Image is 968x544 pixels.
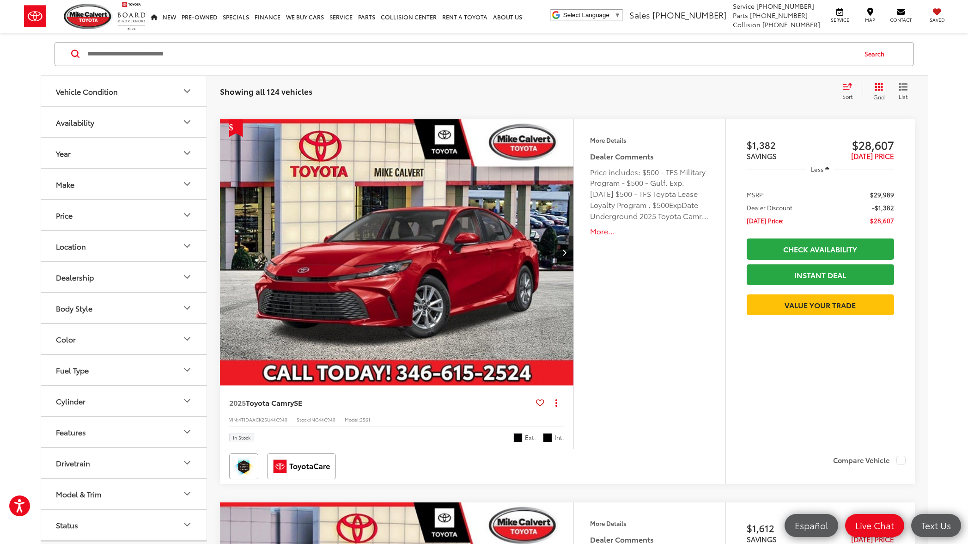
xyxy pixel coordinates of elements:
[747,521,821,535] span: $1,612
[56,180,74,189] div: Make
[629,9,650,21] span: Sales
[917,520,956,531] span: Text Us
[86,43,856,65] input: Search by Make, Model, or Keyword
[56,273,94,281] div: Dealership
[563,12,621,18] a: Select Language​
[747,238,894,259] a: Check Availability
[806,161,834,177] button: Less
[41,510,207,540] button: StatusStatus
[56,118,94,127] div: Availability
[182,148,193,159] div: Year
[246,397,294,408] span: Toyota Camry
[233,435,250,440] span: In Stock
[899,92,908,100] span: List
[845,514,904,537] a: Live Chat
[890,17,912,23] span: Contact
[182,210,193,221] div: Price
[860,17,880,23] span: Map
[811,165,823,173] span: Less
[785,514,838,537] a: Español
[41,479,207,509] button: Model & TrimModel & Trim
[229,416,238,423] span: VIN:
[747,138,821,152] span: $1,382
[238,416,287,423] span: 4T1DAACK2SU44C940
[590,166,709,222] div: Price includes: $500 - TFS Military Program - $500 - Gulf. Exp. [DATE] $500 - TFS Toyota Lease Lo...
[345,416,360,423] span: Model:
[182,303,193,314] div: Body Style
[41,324,207,354] button: ColorColor
[56,304,92,312] div: Body Style
[750,11,808,20] span: [PHONE_NUMBER]
[56,211,73,220] div: Price
[56,242,86,251] div: Location
[525,433,536,442] span: Ext.
[870,190,894,199] span: $29,989
[41,169,207,199] button: MakeMake
[747,190,765,199] span: MSRP:
[182,458,193,469] div: Drivetrain
[64,4,113,29] img: Mike Calvert Toyota
[856,43,898,66] button: Search
[543,433,552,442] span: Black
[927,17,947,23] span: Saved
[756,1,814,11] span: [PHONE_NUMBER]
[41,138,207,168] button: YearYear
[733,1,755,11] span: Service
[41,355,207,385] button: Fuel TypeFuel Type
[590,520,709,526] h4: More Details
[229,397,533,408] a: 2025Toyota CamrySE
[41,107,207,137] button: AvailabilityAvailability
[911,514,961,537] a: Text Us
[747,203,792,212] span: Dealer Discount
[182,489,193,500] div: Model & Trim
[892,82,915,101] button: List View
[229,397,246,408] span: 2025
[762,20,820,29] span: [PHONE_NUMBER]
[873,93,885,101] span: Grid
[41,448,207,478] button: DrivetrainDrivetrain
[838,82,863,101] button: Select sort value
[269,455,334,477] img: ToyotaCare Mike Calvert Toyota Houston TX
[294,397,302,408] span: SE
[182,365,193,376] div: Fuel Type
[747,151,777,161] span: SAVINGS
[182,334,193,345] div: Color
[563,12,609,18] span: Select Language
[297,416,310,423] span: Stock:
[747,534,777,544] span: SAVINGS
[833,456,906,465] label: Compare Vehicle
[56,520,78,529] div: Status
[182,396,193,407] div: Cylinder
[41,386,207,416] button: CylinderCylinder
[851,520,899,531] span: Live Chat
[733,20,761,29] span: Collision
[56,366,89,374] div: Fuel Type
[56,397,85,405] div: Cylinder
[41,200,207,230] button: PricePrice
[56,428,86,436] div: Features
[56,458,90,467] div: Drivetrain
[870,216,894,225] span: $28,607
[360,416,370,423] span: 2561
[548,395,564,411] button: Actions
[829,17,850,23] span: Service
[182,272,193,283] div: Dealership
[790,520,833,531] span: Español
[41,262,207,292] button: DealershipDealership
[219,119,575,385] a: 2025 Toyota Camry SE2025 Toyota Camry SE2025 Toyota Camry SE2025 Toyota Camry SE
[182,520,193,531] div: Status
[56,87,118,96] div: Vehicle Condition
[182,427,193,438] div: Features
[554,433,564,442] span: Int.
[513,433,523,442] span: Underground
[56,489,101,498] div: Model & Trim
[182,86,193,97] div: Vehicle Condition
[820,138,894,152] span: $28,607
[182,179,193,190] div: Make
[652,9,726,21] span: [PHONE_NUMBER]
[590,151,709,162] h5: Dealer Comments
[41,76,207,106] button: Vehicle ConditionVehicle Condition
[229,119,243,137] span: Get Price Drop Alert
